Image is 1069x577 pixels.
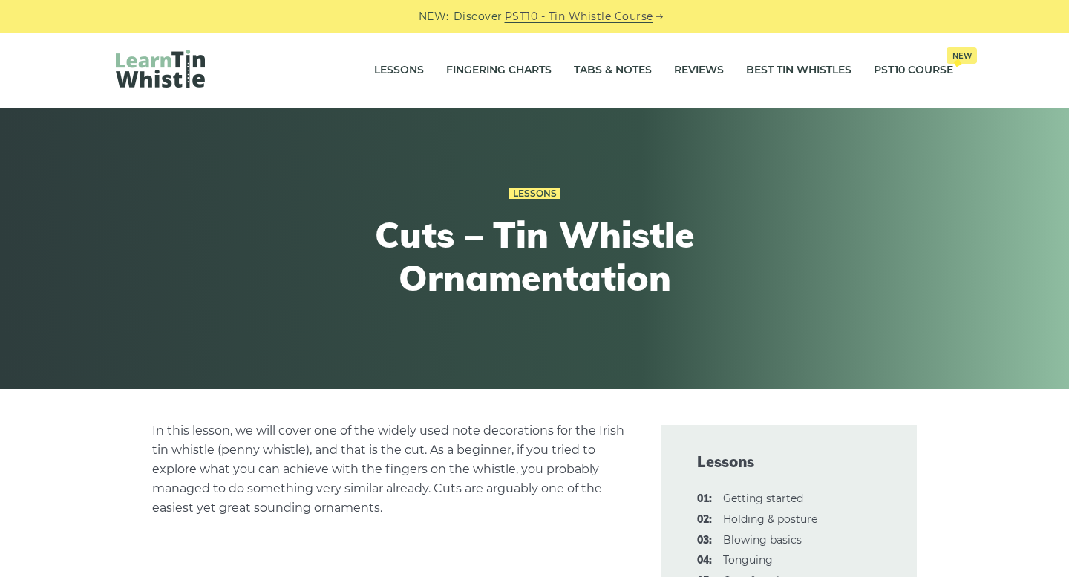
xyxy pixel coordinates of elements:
[674,52,724,89] a: Reviews
[152,421,626,518] p: In this lesson, we will cover one of the widely used note decorations for the Irish tin whistle (...
[746,52,851,89] a: Best Tin Whistles
[723,553,773,567] a: 04:Tonguing
[723,533,802,547] a: 03:Blowing basics
[261,214,808,299] h1: Cuts – Tin Whistle Ornamentation
[697,511,712,529] span: 02:
[697,452,881,472] span: Lessons
[874,52,953,89] a: PST10 CourseNew
[574,52,652,89] a: Tabs & Notes
[697,490,712,508] span: 01:
[446,52,552,89] a: Fingering Charts
[697,552,712,570] span: 04:
[509,188,560,200] a: Lessons
[947,47,977,64] span: New
[116,50,205,88] img: LearnTinWhistle.com
[374,52,424,89] a: Lessons
[697,532,712,550] span: 03:
[723,512,817,526] a: 02:Holding & posture
[723,492,803,505] a: 01:Getting started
